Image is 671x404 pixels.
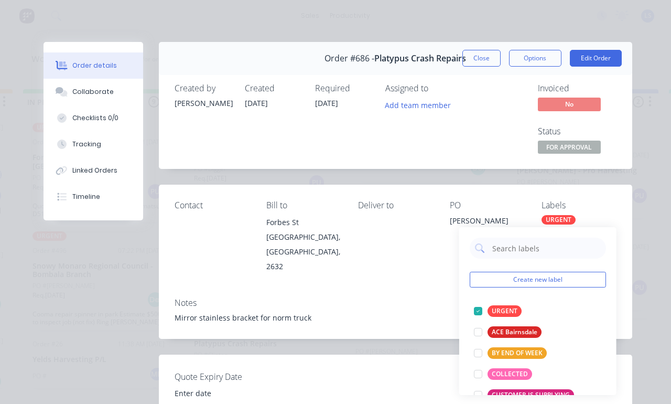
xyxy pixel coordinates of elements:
[488,326,542,338] div: ACE Bairnsdale
[462,50,501,67] button: Close
[72,61,117,70] div: Order details
[44,131,143,157] button: Tracking
[450,200,525,210] div: PO
[374,54,466,63] span: Platypus Crash Repairs
[358,200,433,210] div: Deliver to
[266,215,341,274] div: Forbes St[GEOGRAPHIC_DATA], [GEOGRAPHIC_DATA], 2632
[175,200,250,210] div: Contact
[72,87,114,97] div: Collaborate
[538,126,616,136] div: Status
[315,83,373,93] div: Required
[470,388,578,402] button: CUSTOMER IS SUPPLYING
[491,238,601,259] input: Search labels
[72,192,100,201] div: Timeline
[175,370,306,383] label: Quote Expiry Date
[570,50,622,67] button: Edit Order
[470,346,551,360] button: BY END OF WEEK
[538,83,616,93] div: Invoiced
[538,141,601,156] button: FOR APPROVAL
[542,200,616,210] div: Labels
[450,215,525,230] div: [PERSON_NAME]
[44,105,143,131] button: Checklists 0/0
[72,140,101,149] div: Tracking
[175,298,616,308] div: Notes
[44,157,143,184] button: Linked Orders
[488,389,574,401] div: CUSTOMER IS SUPPLYING
[266,230,341,274] div: [GEOGRAPHIC_DATA], [GEOGRAPHIC_DATA], 2632
[470,272,606,288] button: Create new label
[44,52,143,79] button: Order details
[245,83,302,93] div: Created
[245,98,268,108] span: [DATE]
[175,312,616,323] div: Mirror stainless bracket for norm truck
[542,215,576,225] div: URGENT
[488,347,547,359] div: BY END OF WEEK
[175,83,232,93] div: Created by
[266,215,341,230] div: Forbes St
[470,325,546,339] button: ACE Bairnsdale
[175,98,232,109] div: [PERSON_NAME]
[509,50,561,67] button: Options
[385,83,490,93] div: Assigned to
[44,79,143,105] button: Collaborate
[538,98,601,111] span: No
[315,98,338,108] span: [DATE]
[167,386,298,401] input: Enter date
[266,200,341,210] div: Bill to
[72,113,118,123] div: Checklists 0/0
[470,367,536,381] button: COLLECTED
[470,304,526,318] button: URGENT
[324,54,374,63] span: Order #686 -
[488,305,522,317] div: URGENT
[488,368,532,380] div: COLLECTED
[379,98,456,112] button: Add team member
[72,166,117,175] div: Linked Orders
[44,184,143,210] button: Timeline
[385,98,457,112] button: Add team member
[538,141,601,154] span: FOR APPROVAL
